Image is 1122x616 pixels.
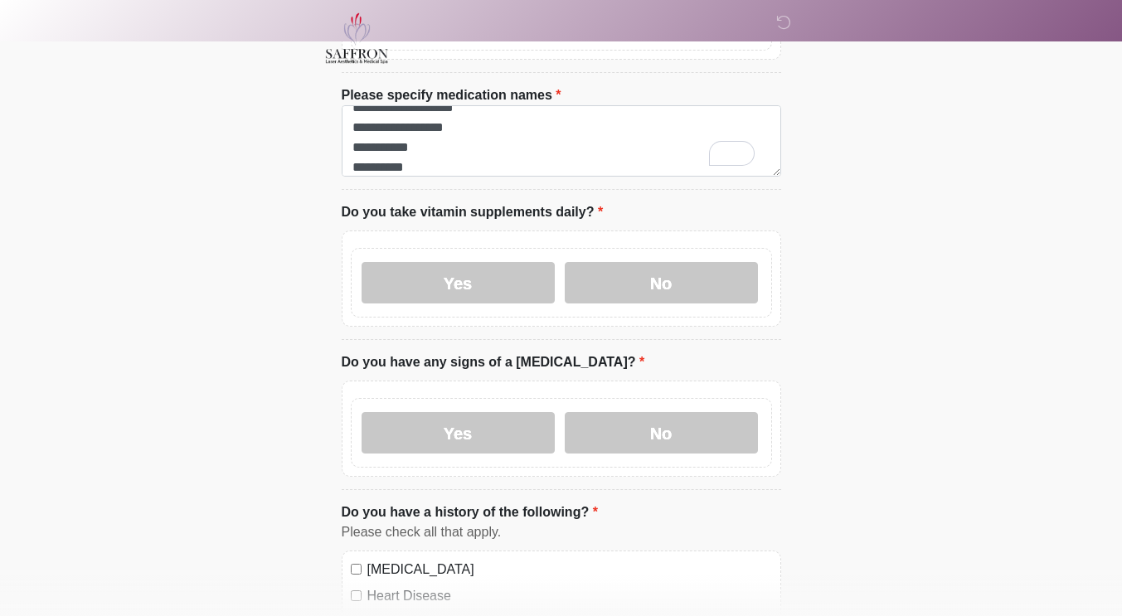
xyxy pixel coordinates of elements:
[342,352,645,372] label: Do you have any signs of a [MEDICAL_DATA]?
[342,502,598,522] label: Do you have a history of the following?
[362,412,555,454] label: Yes
[342,105,781,177] textarea: To enrich screen reader interactions, please activate Accessibility in Grammarly extension settings
[367,560,772,580] label: [MEDICAL_DATA]
[351,590,362,601] input: Heart Disease
[325,12,390,64] img: Saffron Laser Aesthetics and Medical Spa Logo
[351,564,362,575] input: [MEDICAL_DATA]
[367,586,772,606] label: Heart Disease
[362,262,555,303] label: Yes
[342,522,781,542] div: Please check all that apply.
[342,85,561,105] label: Please specify medication names
[342,202,604,222] label: Do you take vitamin supplements daily?
[565,262,758,303] label: No
[565,412,758,454] label: No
